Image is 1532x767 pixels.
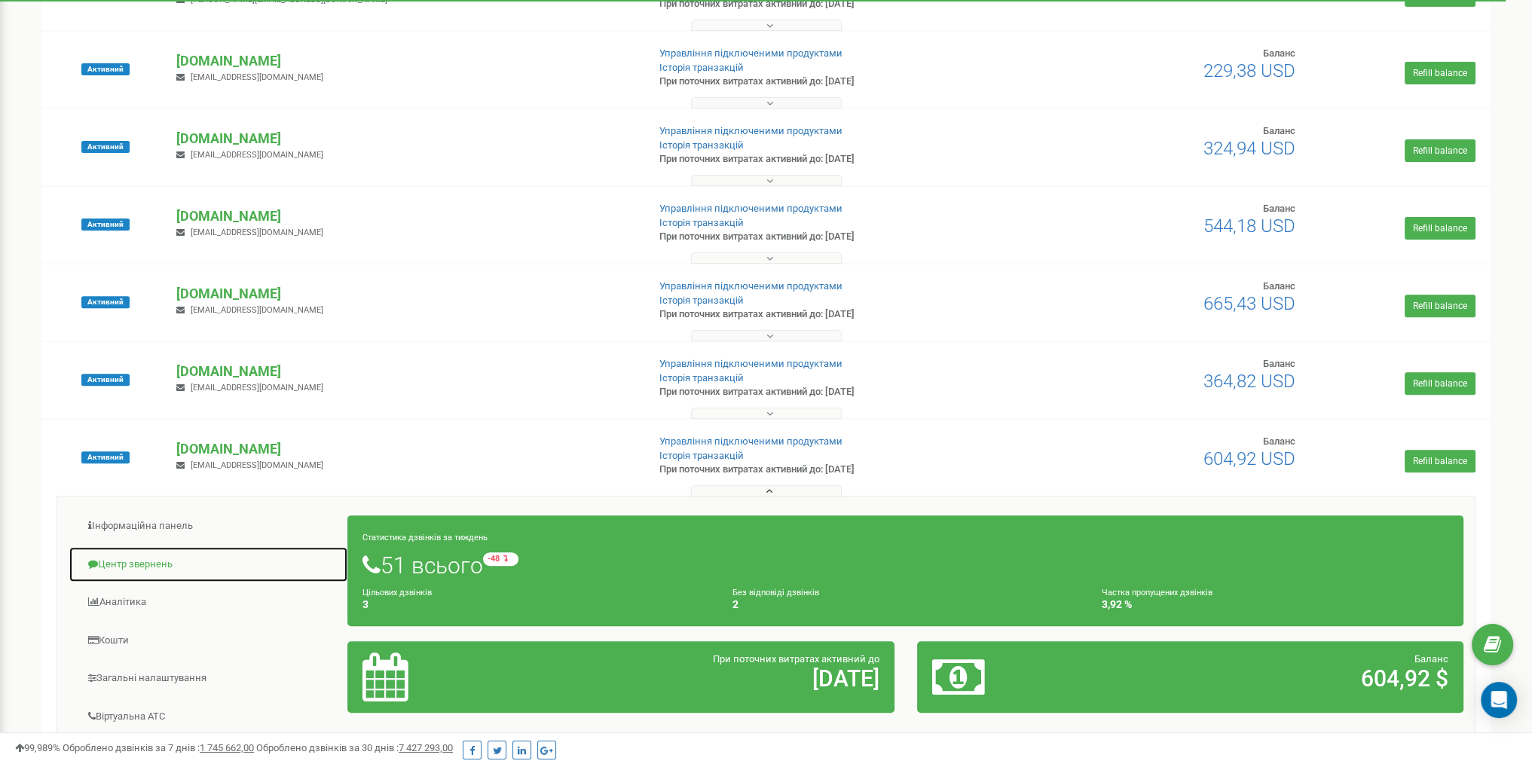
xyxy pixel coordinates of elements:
[69,698,348,735] a: Віртуальна АТС
[1405,139,1475,162] a: Refill balance
[362,533,488,542] small: Статистика дзвінків за тиждень
[483,552,518,566] small: -48
[1263,435,1295,447] span: Баланс
[1102,599,1448,610] h4: 3,92 %
[1203,371,1295,392] span: 364,82 USD
[1414,653,1448,665] span: Баланс
[659,307,997,322] p: При поточних витратах активний до: [DATE]
[1203,215,1295,237] span: 544,18 USD
[176,439,635,459] p: [DOMAIN_NAME]
[1263,125,1295,136] span: Баланс
[659,203,842,214] a: Управління підключеними продуктами
[191,150,323,160] span: [EMAIL_ADDRESS][DOMAIN_NAME]
[1102,588,1212,597] small: Частка пропущених дзвінків
[176,206,635,226] p: [DOMAIN_NAME]
[69,508,348,545] a: Інформаційна панель
[659,152,997,167] p: При поточних витратах активний до: [DATE]
[659,230,997,244] p: При поточних витратах активний до: [DATE]
[1203,60,1295,81] span: 229,38 USD
[1203,293,1295,314] span: 665,43 USD
[1481,682,1517,718] div: Open Intercom Messenger
[256,742,453,753] span: Оброблено дзвінків за 30 днів :
[1405,450,1475,472] a: Refill balance
[191,460,323,470] span: [EMAIL_ADDRESS][DOMAIN_NAME]
[69,546,348,583] a: Центр звернень
[659,62,744,73] a: Історія транзакцій
[659,280,842,292] a: Управління підключеними продуктами
[659,358,842,369] a: Управління підключеними продуктами
[1203,138,1295,159] span: 324,94 USD
[1263,203,1295,214] span: Баланс
[659,217,744,228] a: Історія транзакцій
[713,653,879,665] span: При поточних витратах активний до
[69,584,348,621] a: Аналiтика
[176,51,635,71] p: [DOMAIN_NAME]
[659,47,842,59] a: Управління підключеними продуктами
[191,228,323,237] span: [EMAIL_ADDRESS][DOMAIN_NAME]
[176,129,635,148] p: [DOMAIN_NAME]
[81,218,130,231] span: Активний
[69,660,348,697] a: Загальні налаштування
[15,742,60,753] span: 99,989%
[399,742,453,753] u: 7 427 293,00
[1405,372,1475,395] a: Refill balance
[1263,47,1295,59] span: Баланс
[69,622,348,659] a: Кошти
[1405,62,1475,84] a: Refill balance
[81,374,130,386] span: Активний
[659,139,744,151] a: Історія транзакцій
[191,72,323,82] span: [EMAIL_ADDRESS][DOMAIN_NAME]
[176,362,635,381] p: [DOMAIN_NAME]
[362,588,432,597] small: Цільових дзвінків
[176,284,635,304] p: [DOMAIN_NAME]
[362,599,709,610] h4: 3
[659,450,744,461] a: Історія транзакцій
[362,552,1448,578] h1: 51 всього
[659,385,997,399] p: При поточних витратах активний до: [DATE]
[1203,448,1295,469] span: 604,92 USD
[543,666,879,691] h2: [DATE]
[1263,358,1295,369] span: Баланс
[1405,217,1475,240] a: Refill balance
[1112,666,1448,691] h2: 604,92 $
[659,125,842,136] a: Управління підключеними продуктами
[1263,280,1295,292] span: Баланс
[81,141,130,153] span: Активний
[659,435,842,447] a: Управління підключеними продуктами
[732,599,1078,610] h4: 2
[81,63,130,75] span: Активний
[732,588,818,597] small: Без відповіді дзвінків
[659,463,997,477] p: При поточних витратах активний до: [DATE]
[63,742,254,753] span: Оброблено дзвінків за 7 днів :
[659,75,997,89] p: При поточних витратах активний до: [DATE]
[191,305,323,315] span: [EMAIL_ADDRESS][DOMAIN_NAME]
[1405,295,1475,317] a: Refill balance
[81,296,130,308] span: Активний
[191,383,323,393] span: [EMAIL_ADDRESS][DOMAIN_NAME]
[659,372,744,383] a: Історія транзакцій
[659,295,744,306] a: Історія транзакцій
[81,451,130,463] span: Активний
[200,742,254,753] u: 1 745 662,00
